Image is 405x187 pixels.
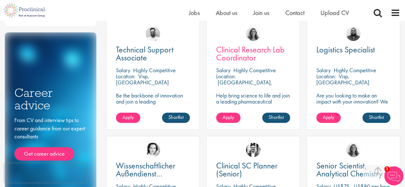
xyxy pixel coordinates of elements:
[334,66,376,74] p: Highly Competitive
[133,66,176,74] p: Highly Competitive
[346,27,360,41] img: Ashley Bennett
[216,162,290,178] a: Clinical SC Planner (Senior)
[216,9,237,17] a: About us
[223,114,234,121] span: Apply
[116,66,130,74] span: Salary
[122,114,134,121] span: Apply
[362,113,390,123] a: Shortlist
[146,143,160,157] img: Greta Prestel
[253,9,269,17] a: Join us
[316,92,390,129] p: Are you looking to make an impact with your innovation? We are working with a well-established ph...
[216,46,290,62] a: Clinical Research Lab Coordinator
[14,87,87,111] h3: Career advice
[316,46,390,54] a: Logistics Specialist
[233,66,276,74] p: Highly Competitive
[116,113,140,123] a: Apply
[384,166,403,185] img: Chatbot
[316,73,336,80] span: Location:
[4,163,86,183] iframe: reCAPTCHA
[216,92,290,123] p: Help bring science to life and join a leading pharmaceutical company to play a key role in delive...
[216,73,236,80] span: Location:
[216,160,278,179] span: Clinical SC Planner (Senior)
[285,9,304,17] a: Contact
[216,113,240,123] a: Apply
[246,27,260,41] img: Jackie Cerchio
[262,113,290,123] a: Shortlist
[316,113,341,123] a: Apply
[323,114,334,121] span: Apply
[116,73,135,80] span: Location:
[316,66,331,74] span: Salary
[14,116,87,160] div: From CV and interview tips to career guidance from our expert consultants
[116,160,193,187] span: Wissenschaftlicher Außendienst [GEOGRAPHIC_DATA]
[116,92,190,123] p: Be the backbone of innovation and join a leading pharmaceutical company to help keep life-changin...
[316,44,375,55] span: Logistics Specialist
[346,143,360,157] img: Jackie Cerchio
[162,113,190,123] a: Shortlist
[384,166,390,172] span: 1
[116,73,169,86] p: Visp, [GEOGRAPHIC_DATA]
[316,162,390,178] a: Senior Scientist, Analytical Chemistry
[116,162,190,178] a: Wissenschaftlicher Außendienst [GEOGRAPHIC_DATA]
[116,44,174,63] span: Technical Support Associate
[246,143,260,157] img: Edward Little
[189,9,200,17] a: Jobs
[216,66,231,74] span: Salary
[316,160,383,179] span: Senior Scientist, Analytical Chemistry
[116,46,190,62] a: Technical Support Associate
[320,9,349,17] a: Upload CV
[216,79,272,92] p: [GEOGRAPHIC_DATA], [GEOGRAPHIC_DATA]
[146,27,160,41] img: Emile De Beer
[216,44,285,63] span: Clinical Research Lab Coordinator
[316,73,369,86] p: Visp, [GEOGRAPHIC_DATA]
[14,147,74,160] a: Get career advice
